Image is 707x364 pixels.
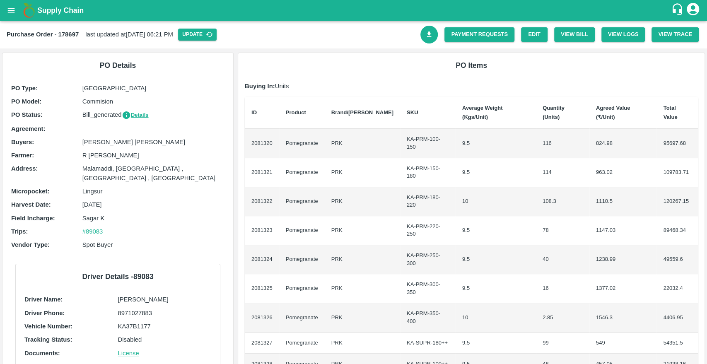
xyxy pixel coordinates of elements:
[331,109,393,116] b: Brand/[PERSON_NAME]
[82,110,224,120] p: Bill_generated
[9,60,227,71] h6: PO Details
[462,105,503,120] b: Average Weight (Kgs/Unit)
[82,151,224,160] p: R [PERSON_NAME]
[245,82,698,91] p: Units
[11,201,51,208] b: Harvest Date :
[536,245,589,274] td: 40
[11,125,45,132] b: Agreement:
[24,336,72,343] b: Tracking Status:
[589,187,657,216] td: 1110.5
[325,129,400,158] td: PRK
[407,109,418,116] b: SKU
[245,333,279,354] td: 2081327
[279,303,325,332] td: Pomegranate
[325,303,400,332] td: PRK
[589,245,657,274] td: 1238.99
[7,29,420,41] div: last updated at [DATE] 06:21 PM
[7,31,79,38] b: Purchase Order - 178697
[11,215,55,222] b: Field Incharge :
[178,29,217,41] button: Update
[11,139,34,145] b: Buyers :
[456,187,536,216] td: 10
[82,214,224,223] p: Sagar K
[420,26,438,43] a: Download Bill
[82,187,224,196] p: Lingsur
[656,216,698,245] td: 89468.34
[82,137,224,147] p: [PERSON_NAME] [PERSON_NAME]
[286,109,306,116] b: Product
[589,333,657,354] td: 549
[656,129,698,158] td: 95697.68
[456,303,536,332] td: 10
[554,27,595,42] button: View Bill
[11,85,38,92] b: PO Type :
[656,274,698,303] td: 22032.4
[37,5,671,16] a: Supply Chain
[589,216,657,245] td: 1147.03
[279,274,325,303] td: Pomegranate
[22,271,213,282] h6: Driver Details - 89083
[536,187,589,216] td: 108.3
[400,274,456,303] td: KA-PRM-300-350
[400,333,456,354] td: KA-SUPR-180++
[279,216,325,245] td: Pomegranate
[11,188,49,195] b: Micropocket :
[325,245,400,274] td: PRK
[82,97,224,106] p: Commision
[536,333,589,354] td: 99
[24,323,72,330] b: Vehicle Number:
[118,295,211,304] p: [PERSON_NAME]
[400,129,456,158] td: KA-PRM-100-150
[456,245,536,274] td: 9.5
[671,3,685,18] div: customer-support
[536,216,589,245] td: 78
[245,187,279,216] td: 2081322
[444,27,514,42] a: Payment Requests
[325,274,400,303] td: PRK
[400,187,456,216] td: KA-PRM-180-220
[11,111,43,118] b: PO Status :
[245,129,279,158] td: 2081320
[279,245,325,274] td: Pomegranate
[656,303,698,332] td: 4406.95
[656,158,698,187] td: 109783.71
[400,158,456,187] td: KA-PRM-150-180
[685,2,700,19] div: account of current user
[82,84,224,93] p: [GEOGRAPHIC_DATA]
[2,1,21,20] button: open drawer
[400,245,456,274] td: KA-PRM-250-300
[656,245,698,274] td: 49559.6
[279,187,325,216] td: Pomegranate
[245,60,698,71] h6: PO Items
[456,129,536,158] td: 9.5
[325,333,400,354] td: PRK
[118,309,211,318] p: 8971027883
[400,303,456,332] td: KA-PRM-350-400
[279,129,325,158] td: Pomegranate
[663,105,677,120] b: Total Value
[82,228,103,235] a: #89083
[118,350,139,357] a: License
[245,83,275,89] b: Buying In:
[118,322,211,331] p: KA37B1177
[24,296,63,303] b: Driver Name:
[11,165,38,172] b: Address :
[122,111,149,120] button: Details
[400,216,456,245] td: KA-PRM-220-250
[536,303,589,332] td: 2.85
[536,129,589,158] td: 116
[82,200,224,209] p: [DATE]
[325,158,400,187] td: PRK
[24,310,65,316] b: Driver Phone:
[11,98,41,105] b: PO Model :
[24,350,60,357] b: Documents:
[37,6,84,14] b: Supply Chain
[656,333,698,354] td: 54351.5
[589,158,657,187] td: 963.02
[82,164,224,183] p: Malamaddi, [GEOGRAPHIC_DATA] , [GEOGRAPHIC_DATA] , [GEOGRAPHIC_DATA]
[11,152,34,159] b: Farmer :
[456,333,536,354] td: 9.5
[251,109,257,116] b: ID
[456,216,536,245] td: 9.5
[456,158,536,187] td: 9.5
